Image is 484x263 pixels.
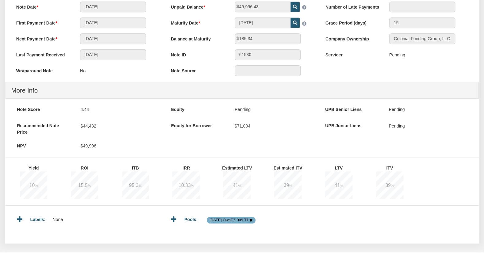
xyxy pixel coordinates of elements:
label: Grace Period (days) [320,17,384,26]
label: Number of Late Payments [320,2,384,10]
label: Note ID [165,49,229,58]
div: Labels: [30,211,53,223]
input: MM/DD/YYYY [80,49,146,60]
input: MM/DD/YYYY [80,2,146,12]
label: NPV [12,140,75,149]
label: LTV [311,162,371,171]
p: $49,996 [81,140,96,151]
h4: More Info [11,84,473,98]
p: $44,432 [81,120,96,131]
p: Pending [389,104,405,115]
p: Pending [389,120,405,131]
label: Next Payment Date [11,33,75,42]
div: None [52,211,75,223]
label: Estimated ITV [260,162,321,171]
p: $71,004 [235,120,250,131]
input: MM/DD/YYYY [80,33,146,44]
label: ROI [57,162,117,171]
label: Company Ownership [320,33,384,42]
label: Last Payment Received [11,49,75,58]
div: Pools: [184,211,207,223]
label: First Payment Date [11,17,75,26]
p: Pending [235,104,251,115]
label: Recommended Note Price [12,120,75,135]
input: MM/DD/YYYY [235,17,290,28]
input: MM/DD/YYYY [80,17,146,28]
label: Equity [166,104,229,112]
div: [DATE] OwnEZ 009 T1 [209,217,249,223]
label: Unpaid Balance [165,2,229,10]
label: Note Date [11,2,75,10]
label: Equity for Borrower [166,120,229,129]
label: Note Source [165,65,229,74]
label: Maturity Date [165,17,229,26]
label: ITB [108,162,168,171]
label: IRR [159,162,219,171]
label: Balance at Maturity [165,33,229,42]
label: UPB Junior Liens [320,120,383,129]
label: ITV [362,162,422,171]
p: No [80,65,86,76]
label: Wraparound Note [11,65,75,74]
label: Note Score [12,104,75,112]
p: 4.44 [81,104,89,115]
label: Yield [6,162,66,171]
label: UPB Senior Liens [320,104,383,112]
label: Estimated LTV [210,162,270,171]
div: Pending [389,49,405,60]
label: Servicer [320,49,384,58]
